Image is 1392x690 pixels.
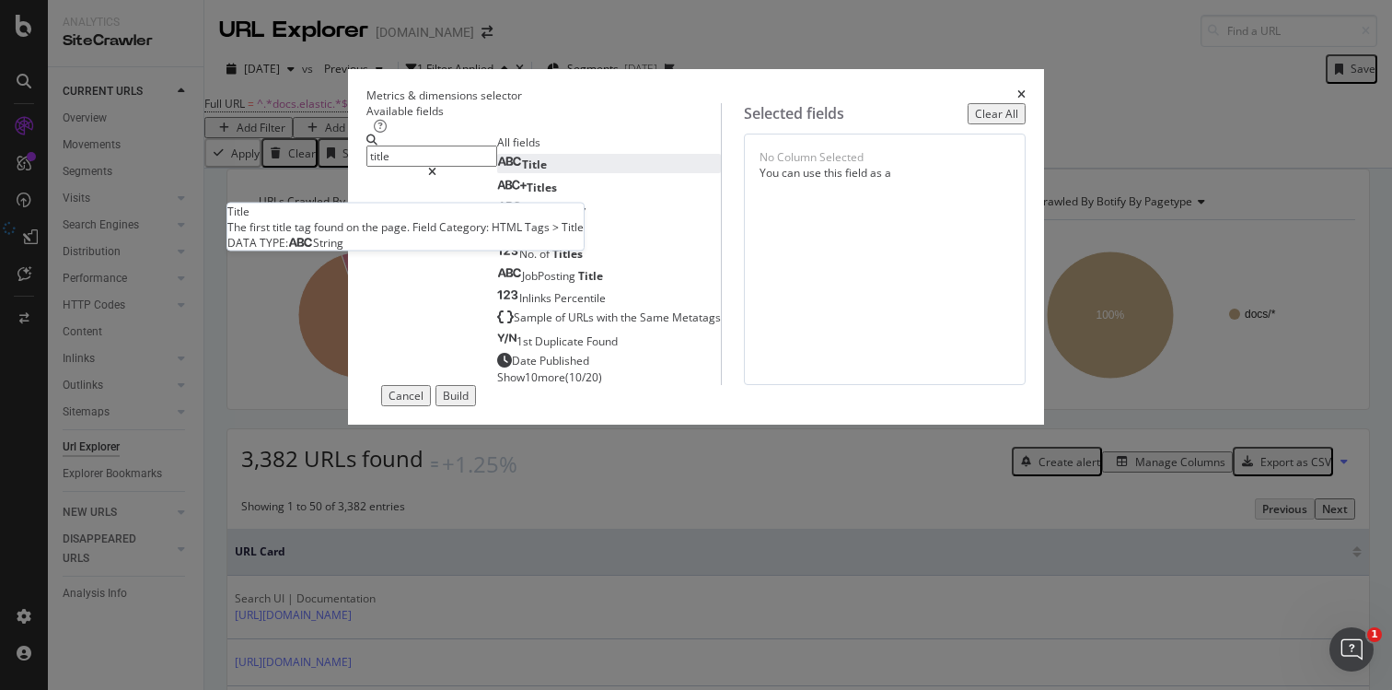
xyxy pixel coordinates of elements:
span: No. [519,246,539,262]
span: Metatags [672,310,721,325]
div: Cancel [389,388,423,403]
span: Title [522,157,547,172]
span: Show 10 more [497,369,565,385]
span: Inlinks [519,290,554,306]
iframe: Intercom live chat [1329,627,1374,672]
span: URLs [568,310,597,325]
div: Metrics & dimensions selector [366,88,522,103]
span: Titles [552,246,583,262]
div: Build [443,388,469,403]
span: Title [578,268,603,284]
div: No Column Selected [760,149,864,165]
div: Available fields [366,103,721,119]
span: Percentile [554,290,606,306]
span: Sample [514,310,555,325]
span: Duplicate [535,333,586,349]
span: of [555,310,568,325]
button: Cancel [381,385,431,406]
span: ( 10 / 20 ) [565,369,602,385]
span: the [621,310,640,325]
button: Build [435,385,476,406]
div: times [1017,88,1026,103]
span: String [313,235,343,251]
span: Titles [527,180,557,195]
span: 1st [516,333,535,349]
span: with [597,310,621,325]
div: Clear All [975,106,1018,122]
div: You can use this field as a [760,165,1010,181]
div: All fields [497,134,721,150]
div: Title [227,204,584,219]
button: Clear All [968,103,1026,124]
span: 1 [1367,627,1382,642]
span: DATA TYPE: [227,235,288,251]
span: Published [539,353,589,368]
input: Search by field name [366,146,497,167]
span: JobPosting [522,268,578,284]
span: of [539,246,552,262]
span: Date [512,353,539,368]
div: The first title tag found on the page. Field Category: HTML Tags > Title [227,219,584,235]
div: modal [348,69,1044,425]
span: Same [640,310,672,325]
div: Selected fields [744,103,844,124]
span: Found [586,333,618,349]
